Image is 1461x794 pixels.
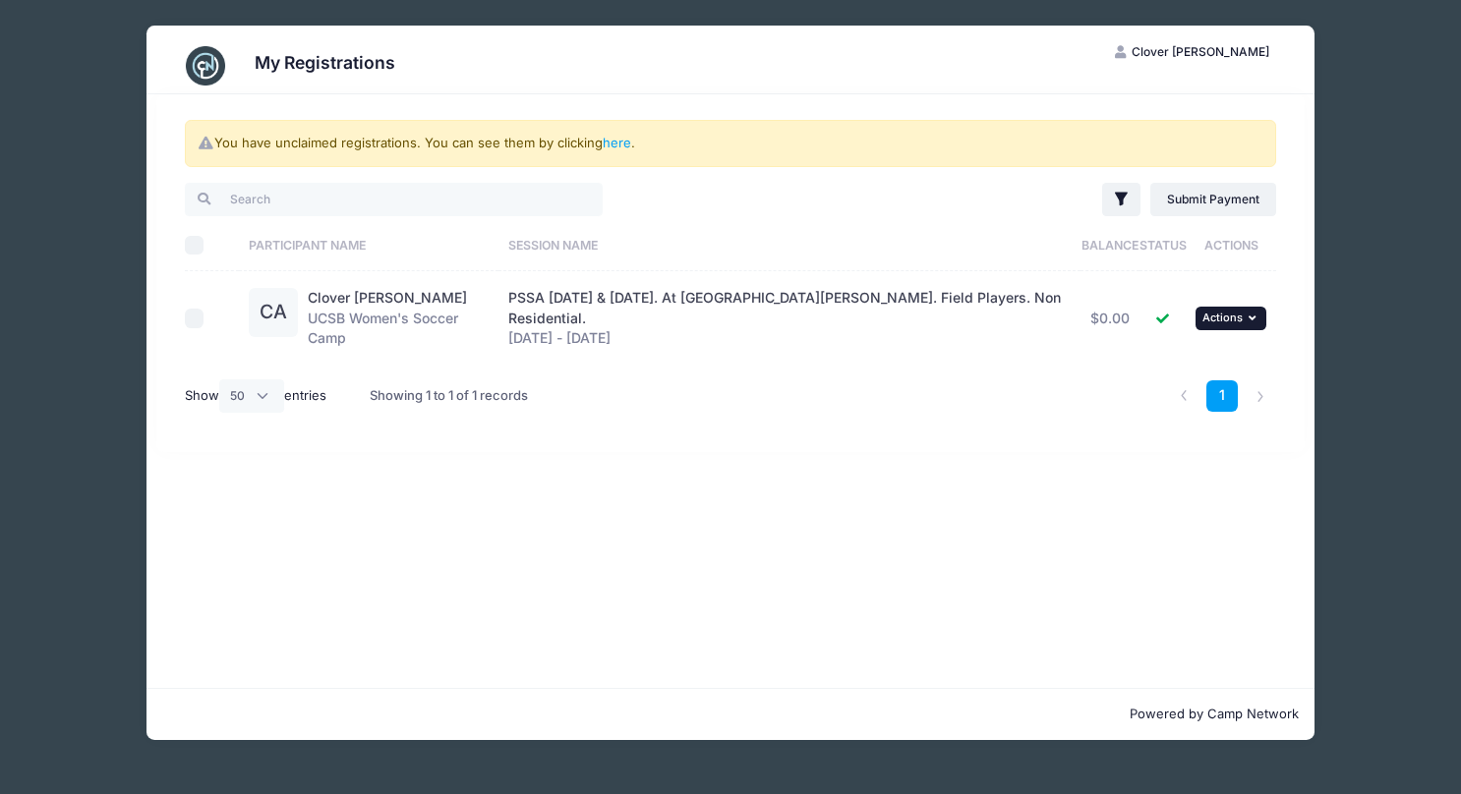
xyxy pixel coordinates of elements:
div: You have unclaimed registrations. You can see them by clicking . [185,120,1276,167]
img: CampNetwork [186,46,225,85]
div: CA [249,288,298,337]
button: Actions [1196,307,1266,330]
a: Submit Payment [1150,183,1277,216]
span: PSSA [DATE] & [DATE]. At [GEOGRAPHIC_DATA][PERSON_NAME]. Field Players. Non Residential. [508,289,1061,326]
th: Select All [185,219,240,271]
a: here [603,135,631,150]
th: Balance: activate to sort column ascending [1081,219,1140,271]
p: Powered by Camp Network [162,705,1299,724]
th: Session Name: activate to sort column ascending [498,219,1081,271]
th: Participant Name: activate to sort column ascending [239,219,498,271]
td: $0.00 [1081,271,1140,365]
th: Status: activate to sort column ascending [1140,219,1187,271]
a: CA [249,305,298,321]
button: Clover [PERSON_NAME] [1098,35,1286,69]
span: Actions [1202,311,1243,324]
div: [DATE] - [DATE] [508,288,1072,350]
a: 1 [1206,380,1239,413]
a: Clover [PERSON_NAME] [308,289,467,306]
input: Search [185,183,603,216]
div: UCSB Women's Soccer Camp [308,288,489,350]
label: Show entries [185,379,326,413]
select: Showentries [219,379,284,413]
div: Showing 1 to 1 of 1 records [370,373,528,419]
th: Actions: activate to sort column ascending [1187,219,1277,271]
h3: My Registrations [255,52,395,73]
span: Clover [PERSON_NAME] [1132,44,1269,59]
